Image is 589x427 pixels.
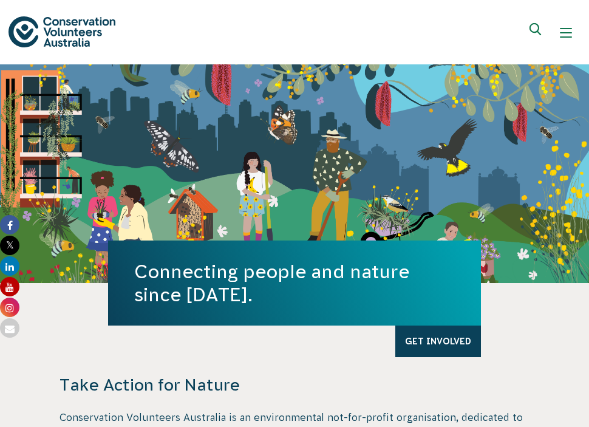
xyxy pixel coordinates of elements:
button: Expand search box Close search box [522,18,551,47]
button: Show mobile navigation menu [551,18,580,47]
img: logo.svg [9,16,115,47]
h4: Take Action for Nature [60,374,530,395]
span: Expand search box [529,23,545,43]
h1: Connecting people and nature since [DATE]. [134,260,455,306]
a: Get Involved [395,326,481,357]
